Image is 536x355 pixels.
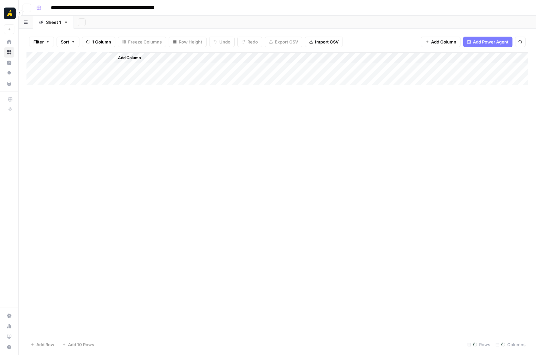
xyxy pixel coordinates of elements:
button: Sort [57,37,79,47]
div: Rows [465,339,493,350]
a: Usage [4,321,14,331]
span: 1 Column [92,39,111,45]
button: Import CSV [305,37,343,47]
span: Add Power Agent [473,39,509,45]
a: Sheet 1 [33,16,74,29]
div: Sheet 1 [46,19,61,25]
a: Home [4,37,14,47]
button: Add Power Agent [463,37,512,47]
a: Your Data [4,78,14,89]
button: Add Column [421,37,461,47]
span: Filter [33,39,44,45]
button: Freeze Columns [118,37,166,47]
button: Export CSV [265,37,302,47]
a: Opportunities [4,68,14,78]
button: Filter [29,37,54,47]
span: Add Row [36,341,54,348]
span: Freeze Columns [128,39,162,45]
span: Row Height [179,39,202,45]
span: Add 10 Rows [68,341,94,348]
span: Add Column [118,55,141,61]
span: Undo [219,39,230,45]
img: Marketers in Demand Logo [4,8,16,19]
button: Add Row [26,339,58,350]
button: Add Column [109,54,143,62]
span: Import CSV [315,39,339,45]
a: Browse [4,47,14,58]
button: Undo [209,37,235,47]
button: Row Height [169,37,207,47]
a: Insights [4,58,14,68]
span: Add Column [431,39,456,45]
span: Export CSV [275,39,298,45]
button: 1 Column [82,37,115,47]
button: Help + Support [4,342,14,352]
a: Settings [4,311,14,321]
button: Redo [237,37,262,47]
a: Learning Hub [4,331,14,342]
div: Columns [493,339,528,350]
span: Sort [61,39,69,45]
button: Add 10 Rows [58,339,98,350]
button: Workspace: Marketers in Demand [4,5,14,22]
span: Redo [247,39,258,45]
